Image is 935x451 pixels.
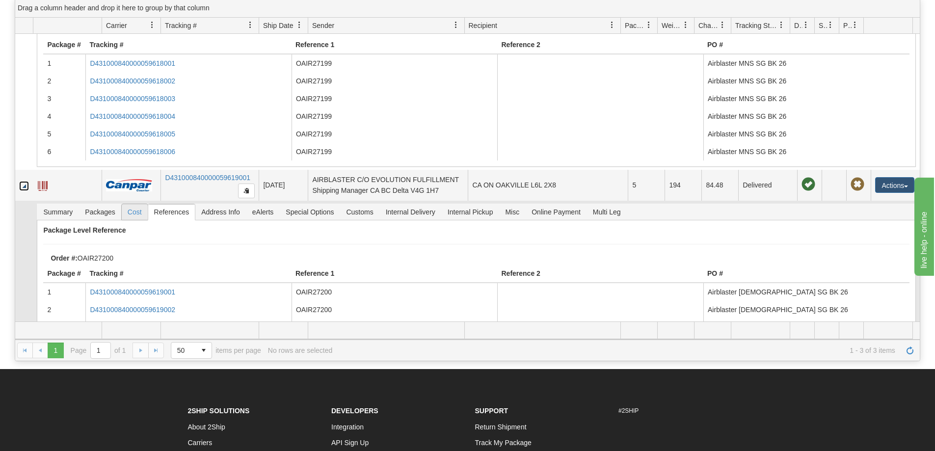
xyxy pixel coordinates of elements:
[90,148,175,156] a: D431000840000059618006
[165,21,197,30] span: Tracking #
[497,265,703,283] th: Reference 2
[106,179,152,191] img: 14 - Canpar
[292,301,498,318] td: OAIR27200
[331,439,369,447] a: API Sign Up
[90,77,175,85] a: D431000840000059618002
[37,204,79,220] span: Summary
[851,178,864,191] span: Pickup Not Assigned
[499,204,525,220] span: Misc
[268,346,333,354] div: No rows are selected
[43,36,85,54] th: Package #
[902,343,918,358] a: Refresh
[90,112,175,120] a: D431000840000059618004
[665,170,701,201] td: 194
[819,21,827,30] span: Shipment Issues
[703,107,909,125] td: Airblaster MNS SG BK 26
[43,107,85,125] td: 4
[442,204,499,220] span: Internal Pickup
[43,318,85,336] td: 3
[43,301,85,318] td: 2
[875,177,914,193] button: Actions
[628,170,665,201] td: 5
[448,17,464,33] a: Sender filter column settings
[312,21,334,30] span: Sender
[90,288,175,296] a: D431000840000059619001
[38,177,48,192] a: Label
[171,342,261,359] span: items per page
[292,125,498,143] td: OAIR27199
[497,36,703,54] th: Reference 2
[242,17,259,33] a: Tracking # filter column settings
[246,204,280,220] span: eAlerts
[331,423,364,431] a: Integration
[43,283,85,301] td: 1
[188,439,213,447] a: Carriers
[177,345,190,355] span: 50
[308,170,468,201] td: AIRBLASTER C/O EVOLUTION FULFILLMENT Shipping Manager CA BC Delta V4G 1H7
[91,343,110,358] input: Page 1
[475,407,508,415] strong: Support
[196,343,212,358] span: select
[85,36,292,54] th: Tracking #
[43,226,126,234] strong: Package Level Reference
[662,21,682,30] span: Weight
[703,143,909,160] td: Airblaster MNS SG BK 26
[144,17,160,33] a: Carrier filter column settings
[48,343,63,358] span: Page 1
[738,170,797,201] td: Delivered
[106,21,127,30] span: Carrier
[340,204,379,220] span: Customs
[526,204,587,220] span: Online Payment
[604,17,620,33] a: Recipient filter column settings
[618,408,748,414] h6: #2SHIP
[798,17,814,33] a: Delivery Status filter column settings
[43,265,85,283] th: Package #
[380,204,441,220] span: Internal Delivery
[703,54,909,72] td: Airblaster MNS SG BK 26
[79,204,121,220] span: Packages
[188,407,250,415] strong: 2Ship Solutions
[238,184,255,198] button: Copy to clipboard
[475,439,532,447] a: Track My Package
[43,72,85,90] td: 2
[43,54,85,72] td: 1
[587,204,627,220] span: Multi Leg
[703,318,909,336] td: Airblaster [DEMOGRAPHIC_DATA] SG BK 26
[71,342,126,359] span: Page of 1
[291,17,308,33] a: Ship Date filter column settings
[43,125,85,143] td: 5
[292,318,498,336] td: OAIR27200
[90,306,175,314] a: D431000840000059619002
[292,72,498,90] td: OAIR27199
[292,283,498,301] td: OAIR27200
[714,17,731,33] a: Charge filter column settings
[847,17,863,33] a: Pickup Status filter column settings
[703,301,909,318] td: Airblaster [DEMOGRAPHIC_DATA] SG BK 26
[773,17,790,33] a: Tracking Status filter column settings
[90,59,175,67] a: D431000840000059618001
[703,90,909,107] td: Airblaster MNS SG BK 26
[263,21,293,30] span: Ship Date
[703,125,909,143] td: Airblaster MNS SG BK 26
[625,21,645,30] span: Packages
[822,17,839,33] a: Shipment Issues filter column settings
[43,254,924,262] div: OAIR27200
[195,204,246,220] span: Address Info
[7,6,91,18] div: live help - online
[677,17,694,33] a: Weight filter column settings
[703,265,909,283] th: PO #
[259,170,308,201] td: [DATE]
[701,170,738,201] td: 84.48
[331,407,378,415] strong: Developers
[641,17,657,33] a: Packages filter column settings
[339,346,895,354] span: 1 - 3 of 3 items
[51,254,77,262] strong: Order #:
[171,342,212,359] span: Page sizes drop down
[90,130,175,138] a: D431000840000059618005
[292,107,498,125] td: OAIR27199
[469,21,497,30] span: Recipient
[292,54,498,72] td: OAIR27199
[292,143,498,160] td: OAIR27199
[148,204,195,220] span: References
[43,90,85,107] td: 3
